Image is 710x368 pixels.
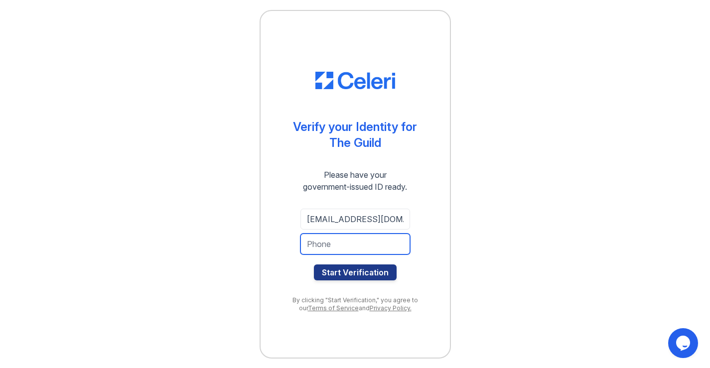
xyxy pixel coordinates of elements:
[314,264,397,280] button: Start Verification
[315,72,395,90] img: CE_Logo_Blue-a8612792a0a2168367f1c8372b55b34899dd931a85d93a1a3d3e32e68fde9ad4.png
[308,304,359,312] a: Terms of Service
[668,328,700,358] iframe: chat widget
[370,304,412,312] a: Privacy Policy.
[281,296,430,312] div: By clicking "Start Verification," you agree to our and
[300,209,410,230] input: Email
[300,234,410,254] input: Phone
[293,119,417,151] div: Verify your Identity for The Guild
[285,169,425,193] div: Please have your government-issued ID ready.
